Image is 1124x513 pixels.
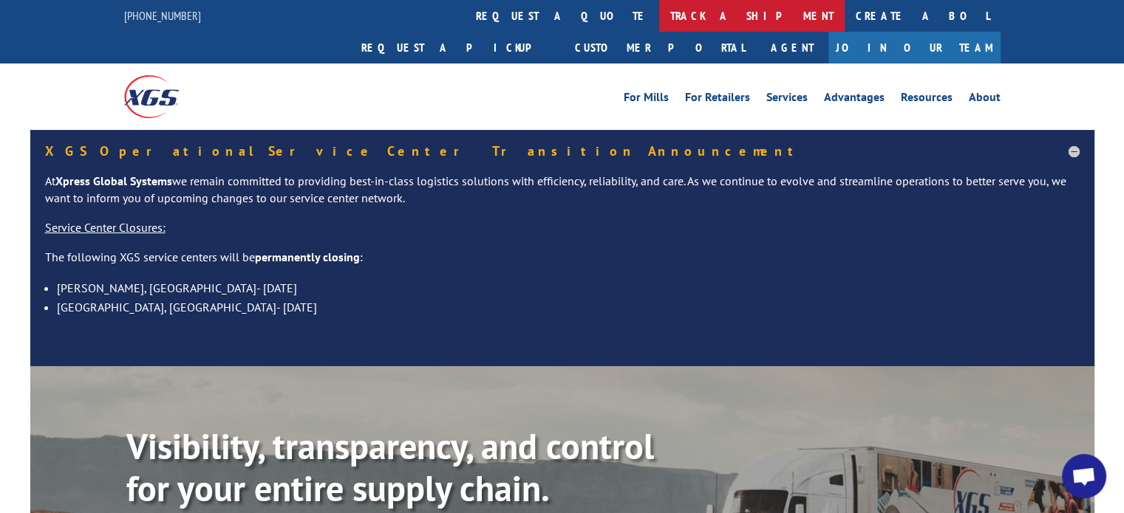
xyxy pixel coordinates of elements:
a: For Retailers [685,92,750,108]
u: Service Center Closures: [45,220,166,235]
p: At we remain committed to providing best-in-class logistics solutions with efficiency, reliabilit... [45,173,1080,220]
li: [PERSON_NAME], [GEOGRAPHIC_DATA]- [DATE] [57,278,1080,297]
a: About [969,92,1001,108]
a: Join Our Team [828,32,1001,63]
strong: Xpress Global Systems [55,173,172,188]
a: [PHONE_NUMBER] [124,8,201,23]
strong: permanently closing [255,249,360,264]
li: [GEOGRAPHIC_DATA], [GEOGRAPHIC_DATA]- [DATE] [57,297,1080,317]
a: Services [766,92,808,108]
a: Advantages [824,92,885,108]
a: For Mills [624,92,669,108]
a: Customer Portal [564,32,756,63]
h5: XGS Operational Service Center Transition Announcement [45,145,1080,158]
b: Visibility, transparency, and control for your entire supply chain. [126,423,654,512]
p: The following XGS service centers will be : [45,249,1080,278]
a: Request a pickup [350,32,564,63]
a: Resources [901,92,953,108]
a: Open chat [1062,454,1106,498]
a: Agent [756,32,828,63]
